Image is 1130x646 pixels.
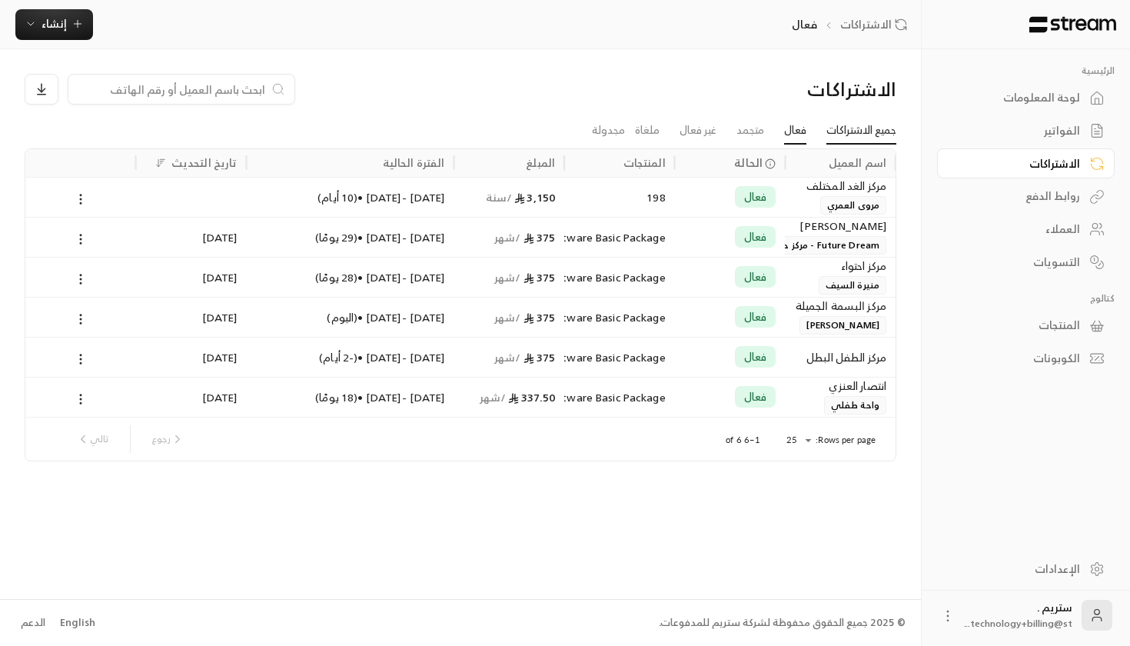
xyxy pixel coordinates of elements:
[15,9,93,40] button: إنشاء
[937,311,1115,341] a: المنتجات
[956,221,1080,237] div: العملاء
[463,218,555,257] div: 375
[494,348,521,367] span: / شهر
[42,14,67,33] span: إنشاء
[956,188,1080,204] div: روابط الدفع
[937,554,1115,584] a: الإعدادات
[526,153,555,172] div: المبلغ
[145,258,238,297] div: [DATE]
[937,148,1115,178] a: الاشتراكات
[463,338,555,377] div: 375
[480,388,507,407] span: / شهر
[826,117,896,145] a: جميع الاشتراكات
[744,229,767,245] span: فعال
[721,236,886,255] span: Future Dream - مركز حلم المستقبل
[792,17,912,32] nav: breadcrumb
[635,117,660,144] a: ملغاة
[255,218,444,257] div: [DATE] - [DATE] • ( 29 يومًا )
[151,154,170,172] button: Sort
[463,298,555,337] div: 375
[255,338,444,377] div: [DATE] - [DATE] • ( -2 أيام )
[937,292,1115,305] p: كتالوج
[145,298,238,337] div: [DATE]
[744,189,767,205] span: فعال
[573,218,666,257] div: Stream Software Basic Package
[486,188,513,207] span: / سنة
[965,615,1072,631] span: technology+billing@st...
[145,338,238,377] div: [DATE]
[573,258,666,297] div: Stream Software Basic Package
[784,117,806,145] a: فعال
[794,338,886,377] div: مركز الطفل البطل
[820,196,886,215] span: مروى العمري
[60,615,95,631] div: English
[840,17,913,32] a: الاشتراكات
[573,298,666,337] div: Stream Software Basic Package
[145,218,238,257] div: [DATE]
[255,298,444,337] div: [DATE] - [DATE] • ( اليوم )
[956,351,1080,366] div: الكوبونات
[937,215,1115,245] a: العملاء
[494,308,521,327] span: / شهر
[824,396,886,415] span: واحة طفلي
[956,255,1080,270] div: التسويات
[145,378,238,417] div: [DATE]
[463,378,555,417] div: 337.50
[659,615,906,631] div: © 2025 جميع الحقوق محفوظة لشركة ستريم للمدفوعات.
[573,338,666,377] div: Stream Software Basic Package
[734,155,763,171] span: الحالة
[794,218,886,235] div: [PERSON_NAME]
[956,561,1080,577] div: الإعدادات
[956,156,1080,171] div: الاشتراكات
[726,434,760,446] p: 1–6 of 6
[592,117,625,144] a: مجدولة
[1028,16,1118,33] img: Logo
[736,117,764,144] a: متجمد
[680,117,716,144] a: غير فعال
[78,81,265,98] input: ابحث باسم العميل أو رقم الهاتف
[956,90,1080,105] div: لوحة المعلومات
[744,269,767,285] span: فعال
[794,378,886,395] div: انتصار العنزي
[171,153,238,172] div: تاريخ التحديث
[816,434,876,446] p: Rows per page:
[937,247,1115,277] a: التسويات
[494,228,521,247] span: / شهر
[779,431,816,450] div: 25
[744,309,767,325] span: فعال
[255,258,444,297] div: [DATE] - [DATE] • ( 28 يومًا )
[819,276,886,295] span: منيرة السيف
[937,181,1115,211] a: روابط الدفع
[494,268,521,287] span: / شهر
[255,178,444,217] div: [DATE] - [DATE] • ( 10 أيام )
[937,344,1115,374] a: الكوبونات
[794,258,886,275] div: مركز احتواء
[463,178,555,217] div: 3,150
[956,123,1080,138] div: الفواتير
[792,17,817,32] p: فعال
[956,318,1080,333] div: المنتجات
[937,83,1115,113] a: لوحة المعلومات
[744,389,767,405] span: فعال
[15,609,50,637] a: الدعم
[937,116,1115,146] a: الفواتير
[383,153,445,172] div: الفترة الحالية
[965,600,1072,631] div: ستريم .
[794,298,886,315] div: ﻣﺮﻛﺰ ﺍﻟﺒﺴﻤﺔ ﺍﻟﺠﻤﻴﻠﺔ
[463,258,555,297] div: 375
[744,349,767,365] span: فعال
[690,77,896,102] div: الاشتراكات
[829,153,886,172] div: اسم العميل
[623,153,666,172] div: المنتجات
[794,178,886,195] div: مركز الغد المختلف
[573,378,666,417] div: Stream Software Basic Package
[573,178,666,217] div: 198
[255,378,444,417] div: [DATE] - [DATE] • ( 18 يومًا )
[937,65,1115,77] p: الرئيسية
[799,316,886,335] span: [PERSON_NAME]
